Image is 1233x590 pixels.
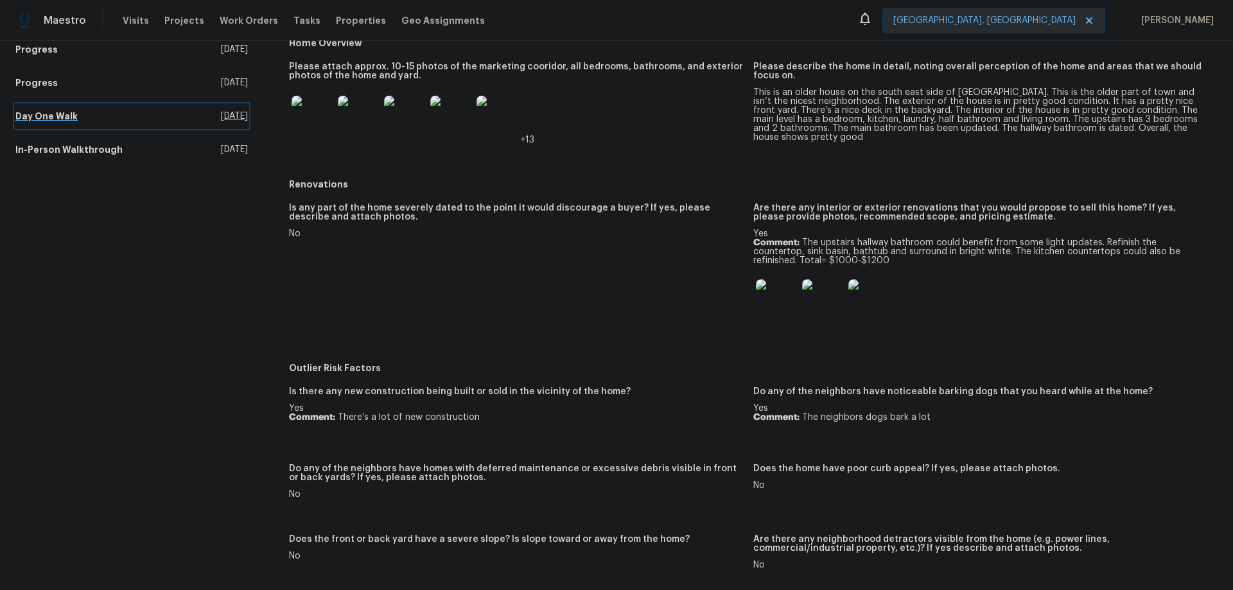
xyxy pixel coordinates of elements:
[164,14,204,27] span: Projects
[289,535,690,544] h5: Does the front or back yard have a severe slope? Is slope toward or away from the home?
[15,143,123,156] h5: In-Person Walkthrough
[15,71,248,94] a: Progress[DATE]
[123,14,149,27] span: Visits
[221,110,248,123] span: [DATE]
[289,178,1218,191] h5: Renovations
[753,560,1207,569] div: No
[15,76,58,89] h5: Progress
[221,43,248,56] span: [DATE]
[289,62,743,80] h5: Please attach approx. 10-15 photos of the marketing cooridor, all bedrooms, bathrooms, and exteri...
[289,229,743,238] div: No
[15,138,248,161] a: In-Person Walkthrough[DATE]
[753,204,1207,221] h5: Are there any interior or exterior renovations that you would propose to sell this home? If yes, ...
[289,404,743,422] div: Yes
[753,413,1207,422] p: The neighbors dogs bark a lot
[289,361,1218,374] h5: Outlier Risk Factors
[753,413,800,422] b: Comment:
[220,14,278,27] span: Work Orders
[289,413,743,422] p: There’s a lot of new construction
[753,404,1207,422] div: Yes
[753,464,1060,473] h5: Does the home have poor curb appeal? If yes, please attach photos.
[753,62,1207,80] h5: Please describe the home in detail, noting overall perception of the home and areas that we shoul...
[753,535,1207,553] h5: Are there any neighborhood detractors visible from the home (e.g. power lines, commercial/industr...
[753,387,1153,396] h5: Do any of the neighbors have noticeable barking dogs that you heard while at the home?
[15,110,78,123] h5: Day One Walk
[289,387,631,396] h5: Is there any new construction being built or sold in the vicinity of the home?
[401,14,485,27] span: Geo Assignments
[221,76,248,89] span: [DATE]
[753,238,800,247] b: Comment:
[1136,14,1214,27] span: [PERSON_NAME]
[336,14,386,27] span: Properties
[289,204,743,221] h5: Is any part of the home severely dated to the point it would discourage a buyer? If yes, please d...
[753,229,1207,328] div: Yes
[221,143,248,156] span: [DATE]
[15,43,58,56] h5: Progress
[289,413,335,422] b: Comment:
[753,481,1207,490] div: No
[289,464,743,482] h5: Do any of the neighbors have homes with deferred maintenance or excessive debris visible in front...
[293,16,320,25] span: Tasks
[15,38,248,61] a: Progress[DATE]
[753,238,1207,265] p: The upstairs hallway bathroom could benefit from some light updates. Refinish the countertop, sin...
[520,135,534,144] span: +13
[44,14,86,27] span: Maestro
[893,14,1076,27] span: [GEOGRAPHIC_DATA], [GEOGRAPHIC_DATA]
[753,88,1207,142] div: This is an older house on the south east side of [GEOGRAPHIC_DATA]. This is the older part of tow...
[289,490,743,499] div: No
[15,105,248,128] a: Day One Walk[DATE]
[289,37,1218,49] h5: Home Overview
[289,551,743,560] div: No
